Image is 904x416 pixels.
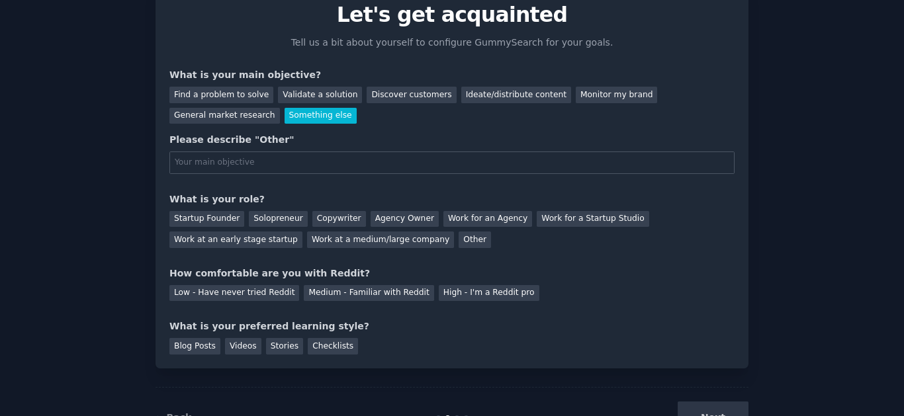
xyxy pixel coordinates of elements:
[169,285,299,302] div: Low - Have never tried Reddit
[461,87,571,103] div: Ideate/distribute content
[576,87,657,103] div: Monitor my brand
[371,211,439,228] div: Agency Owner
[304,285,433,302] div: Medium - Familiar with Reddit
[169,108,280,124] div: General market research
[169,192,735,206] div: What is your role?
[169,133,735,147] div: Please describe "Other"
[169,3,735,26] p: Let's get acquainted
[169,231,302,248] div: Work at an early stage startup
[169,87,273,103] div: Find a problem to solve
[266,338,303,354] div: Stories
[169,267,735,280] div: How comfortable are you with Reddit?
[225,338,261,354] div: Videos
[169,338,220,354] div: Blog Posts
[312,211,366,228] div: Copywriter
[459,231,491,248] div: Other
[169,319,735,333] div: What is your preferred learning style?
[278,87,362,103] div: Validate a solution
[537,211,649,228] div: Work for a Startup Studio
[169,151,735,174] input: Your main objective
[249,211,307,228] div: Solopreneur
[308,338,358,354] div: Checklists
[439,285,539,302] div: High - I'm a Reddit pro
[285,36,619,50] p: Tell us a bit about yourself to configure GummySearch for your goals.
[443,211,532,228] div: Work for an Agency
[285,108,357,124] div: Something else
[169,68,735,82] div: What is your main objective?
[367,87,456,103] div: Discover customers
[307,231,454,248] div: Work at a medium/large company
[169,211,244,228] div: Startup Founder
